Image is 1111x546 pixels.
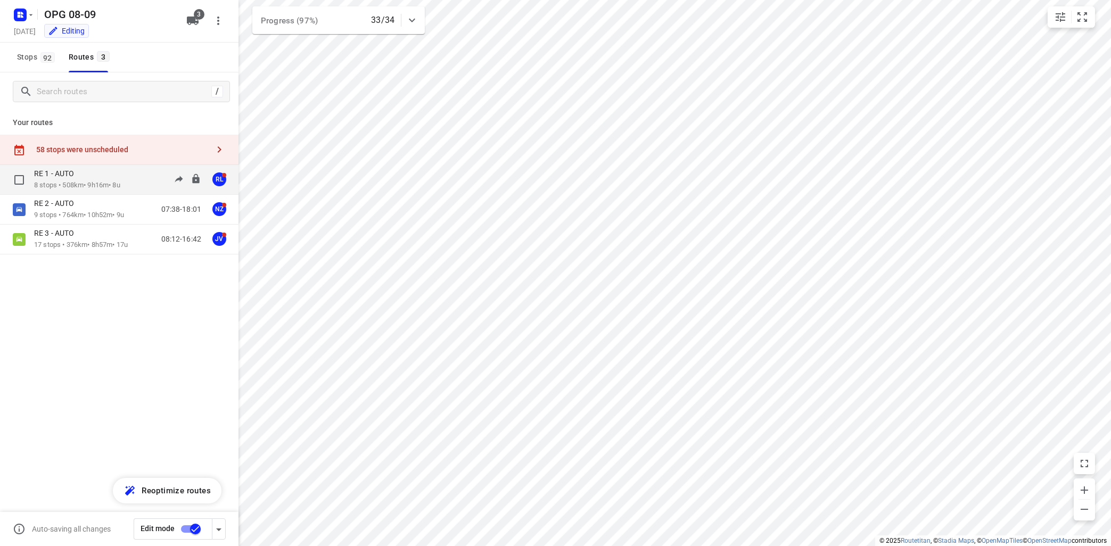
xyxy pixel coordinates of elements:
[209,169,230,190] button: RL
[37,84,211,100] input: Search routes
[32,525,111,533] p: Auto-saving all changes
[48,26,85,36] div: You are currently in edit mode.
[40,6,178,23] h5: Rename
[113,478,221,503] button: Reoptimize routes
[212,232,226,246] div: JV
[161,234,201,245] p: 08:12-16:42
[161,204,201,215] p: 07:38-18:01
[1072,6,1093,28] button: Fit zoom
[9,169,30,191] span: Select
[938,537,974,544] a: Stadia Maps
[212,202,226,216] div: NZ
[142,484,211,498] span: Reoptimize routes
[182,10,203,31] button: 3
[40,52,55,63] span: 92
[13,117,226,128] p: Your routes
[879,537,1107,544] li: © 2025 , © , © © contributors
[34,180,120,191] p: 8 stops • 508km • 9h16m • 8u
[34,210,124,220] p: 9 stops • 764km • 10h52m • 9u
[36,145,209,154] div: 58 stops were unscheduled
[69,51,113,64] div: Routes
[17,51,58,64] span: Stops
[97,51,110,62] span: 3
[901,537,931,544] a: Routetitan
[168,169,190,190] button: Send to driver
[371,14,394,27] p: 33/34
[212,522,225,535] div: Driver app settings
[208,10,229,31] button: More
[261,16,318,26] span: Progress (97%)
[194,9,204,20] span: 3
[212,172,226,186] div: RL
[982,537,1023,544] a: OpenMapTiles
[209,198,230,220] button: NZ
[141,524,175,533] span: Edit mode
[1027,537,1072,544] a: OpenStreetMap
[34,198,80,208] p: RE 2 - AUTO
[10,25,40,37] h5: Project date
[191,173,201,186] button: Lock route
[34,240,128,250] p: 17 stops • 376km • 8h57m • 17u
[252,6,425,34] div: Progress (97%)33/34
[34,169,80,178] p: RE 1 - AUTO
[34,228,80,238] p: RE 3 - AUTO
[209,228,230,250] button: JV
[211,86,223,97] div: /
[1050,6,1071,28] button: Map settings
[1048,6,1095,28] div: small contained button group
